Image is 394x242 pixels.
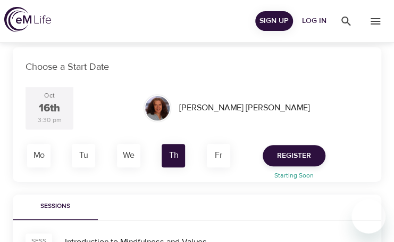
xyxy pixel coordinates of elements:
span: Log in [301,14,327,28]
div: Oct [44,91,55,100]
div: [PERSON_NAME] [PERSON_NAME] [175,98,373,118]
p: Starting Soon [256,171,332,180]
div: Tu [72,144,95,167]
img: logo [4,7,51,32]
button: Log in [297,11,331,31]
div: We [117,144,140,167]
button: Sign Up [255,11,293,31]
div: 16th [39,101,60,116]
iframe: Button to launch messaging window [351,199,385,233]
button: Register [263,145,325,166]
div: 3:30 pm [38,116,62,125]
span: Sessions [19,201,91,212]
div: Mo [27,144,51,167]
div: Th [162,144,185,167]
span: Register [277,149,311,163]
button: menu [361,6,390,36]
span: Sign Up [259,14,289,28]
button: menu [331,6,361,36]
p: Choose a Start Date [26,60,368,74]
div: Fr [207,144,230,167]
